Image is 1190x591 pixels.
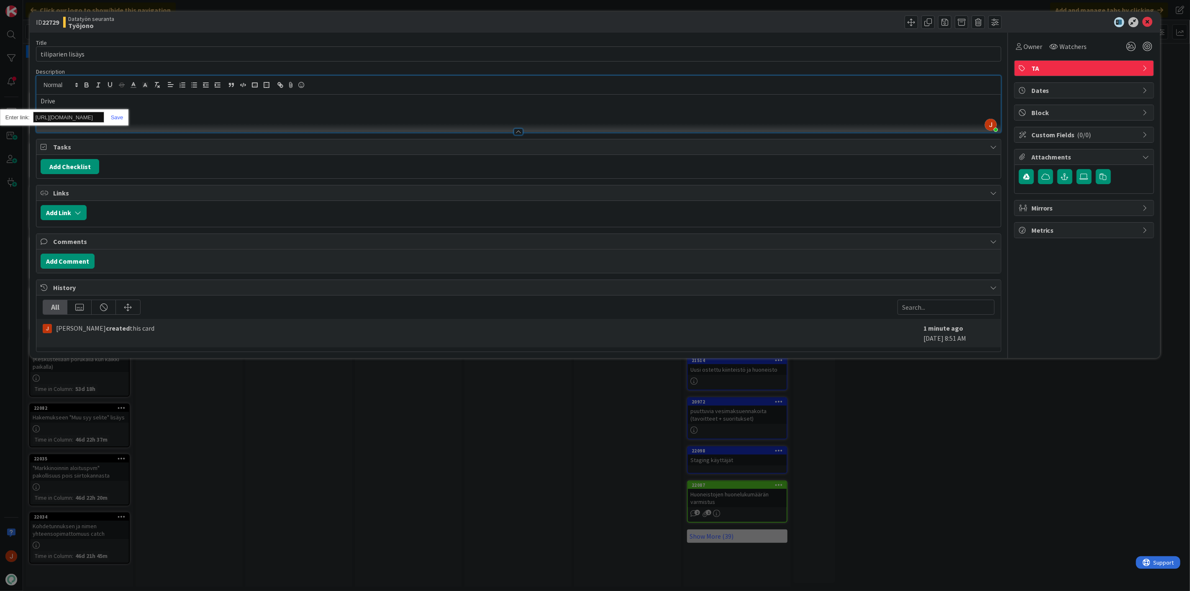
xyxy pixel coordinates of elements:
[1060,41,1087,51] span: Watchers
[1031,85,1139,95] span: Dates
[898,300,995,315] input: Search...
[1031,130,1139,140] span: Custom Fields
[41,205,87,220] button: Add Link
[33,112,104,123] input: https://quilljs.com
[43,300,67,314] div: All
[56,323,154,333] span: [PERSON_NAME] this card
[18,1,38,11] span: Support
[36,17,59,27] span: ID
[923,324,963,332] b: 1 minute ago
[985,119,997,131] img: AAcHTtdL3wtcyn1eGseKwND0X38ITvXuPg5_7r7WNcK5=s96-c
[106,324,130,332] b: created
[68,15,114,22] span: Datatyön seuranta
[42,18,59,26] b: 22729
[1031,152,1139,162] span: Attachments
[1023,41,1042,51] span: Owner
[68,22,114,29] b: Työjono
[1031,203,1139,213] span: Mirrors
[41,254,95,269] button: Add Comment
[53,142,986,152] span: Tasks
[53,283,986,293] span: History
[53,236,986,247] span: Comments
[1031,225,1139,235] span: Metrics
[53,188,986,198] span: Links
[43,324,52,333] img: JM
[41,96,997,106] p: Drive
[1077,131,1091,139] span: ( 0/0 )
[1031,63,1139,73] span: TA
[923,323,995,343] div: [DATE] 8:51 AM
[36,39,47,46] label: Title
[41,159,99,174] button: Add Checklist
[1031,108,1139,118] span: Block
[36,46,1001,62] input: type card name here...
[36,68,65,75] span: Description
